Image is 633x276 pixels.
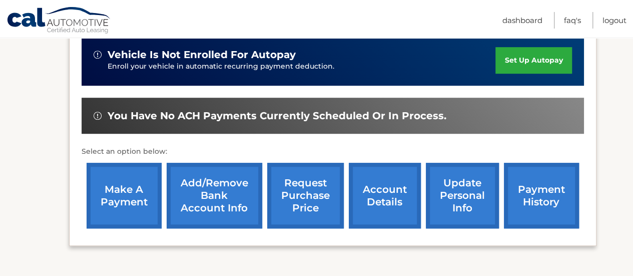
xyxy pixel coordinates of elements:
[564,12,581,29] a: FAQ's
[495,47,571,74] a: set up autopay
[426,163,499,228] a: update personal info
[108,110,446,122] span: You have no ACH payments currently scheduled or in process.
[502,12,542,29] a: Dashboard
[167,163,262,228] a: Add/Remove bank account info
[82,146,584,158] p: Select an option below:
[108,49,296,61] span: vehicle is not enrolled for autopay
[94,112,102,120] img: alert-white.svg
[87,163,162,228] a: make a payment
[267,163,344,228] a: request purchase price
[7,7,112,36] a: Cal Automotive
[94,51,102,59] img: alert-white.svg
[504,163,579,228] a: payment history
[602,12,626,29] a: Logout
[108,61,496,72] p: Enroll your vehicle in automatic recurring payment deduction.
[349,163,421,228] a: account details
